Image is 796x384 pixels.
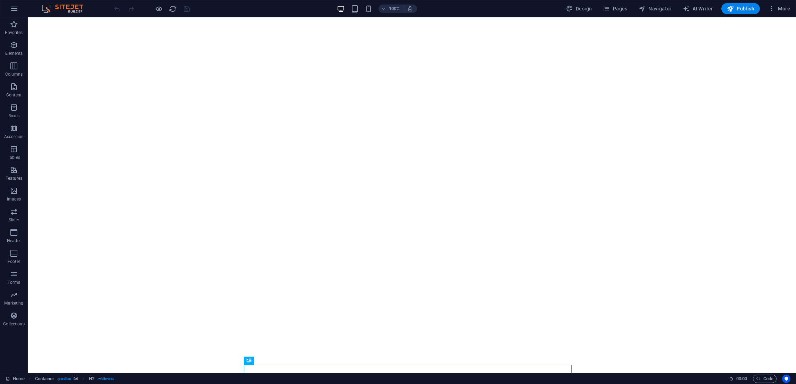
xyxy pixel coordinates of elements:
button: Code [753,375,777,383]
span: : [741,376,742,381]
button: AI Writer [680,3,716,14]
span: More [768,5,790,12]
span: Publish [727,5,754,12]
button: Click here to leave preview mode and continue editing [155,5,163,13]
p: Footer [8,259,20,264]
p: Slider [9,217,19,223]
p: Content [6,92,22,98]
div: Design (Ctrl+Alt+Y) [563,3,595,14]
span: Design [566,5,592,12]
button: Pages [600,3,630,14]
p: Boxes [8,113,20,119]
p: Tables [8,155,20,160]
p: Columns [5,71,23,77]
i: Reload page [169,5,177,13]
button: reload [168,5,177,13]
img: Editor Logo [40,5,92,13]
button: Design [563,3,595,14]
button: More [765,3,793,14]
span: Click to select. Double-click to edit [89,375,94,383]
p: Elements [5,51,23,56]
span: Code [756,375,773,383]
span: Pages [603,5,627,12]
i: This element contains a background [74,377,78,381]
button: Navigator [636,3,674,14]
p: Collections [3,321,24,327]
span: . parallax [57,375,71,383]
span: Navigator [639,5,672,12]
span: . white-text [97,375,114,383]
h6: Session time [729,375,747,383]
h6: 100% [389,5,400,13]
nav: breadcrumb [35,375,114,383]
p: Images [7,196,21,202]
i: On resize automatically adjust zoom level to fit chosen device. [407,6,413,12]
span: 00 00 [736,375,747,383]
button: Publish [721,3,760,14]
p: Header [7,238,21,244]
button: Usercentrics [782,375,790,383]
span: Click to select. Double-click to edit [35,375,55,383]
a: Click to cancel selection. Double-click to open Pages [6,375,25,383]
span: AI Writer [683,5,713,12]
p: Accordion [4,134,24,139]
p: Forms [8,280,20,285]
button: 100% [379,5,403,13]
p: Features [6,176,22,181]
p: Favorites [5,30,23,35]
p: Marketing [4,300,23,306]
